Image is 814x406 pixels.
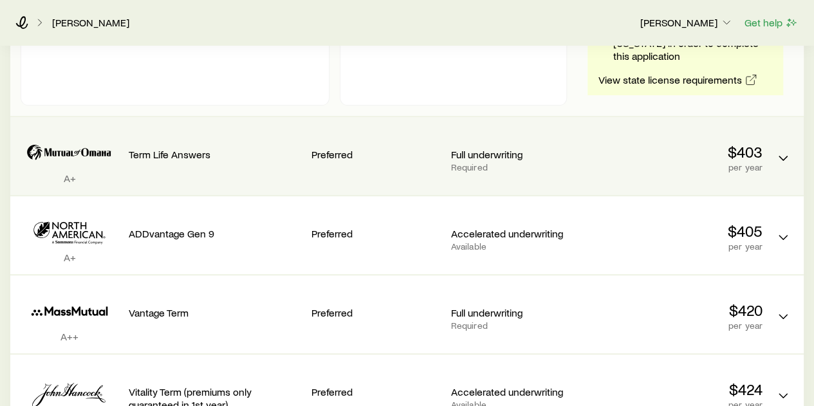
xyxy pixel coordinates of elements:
p: ADDvantage Gen 9 [129,227,301,240]
p: A++ [21,330,118,343]
p: A+ [21,251,118,264]
p: $405 [590,222,763,240]
p: Vantage Term [129,306,301,319]
p: Preferred [311,148,441,161]
p: Preferred [311,306,441,319]
p: Preferred [311,227,441,240]
p: $403 [590,143,763,161]
p: [PERSON_NAME] [640,16,733,29]
p: Available [451,241,580,252]
button: [PERSON_NAME] [640,15,734,31]
p: $420 [590,301,763,319]
p: per year [590,320,763,331]
p: Accelerated underwriting [451,227,580,240]
a: [PERSON_NAME] [51,17,130,29]
p: Required [451,320,580,331]
button: Get help [744,15,799,30]
p: Full underwriting [451,148,580,161]
p: A+ [21,172,118,185]
p: per year [590,241,763,252]
p: per year [590,162,763,172]
p: Required [451,162,580,172]
a: View state license requirements [598,73,758,88]
p: $424 [590,380,763,398]
p: Preferred [311,385,441,398]
p: Accelerated underwriting [451,385,580,398]
p: Full underwriting [451,306,580,319]
p: Term Life Answers [129,148,301,161]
